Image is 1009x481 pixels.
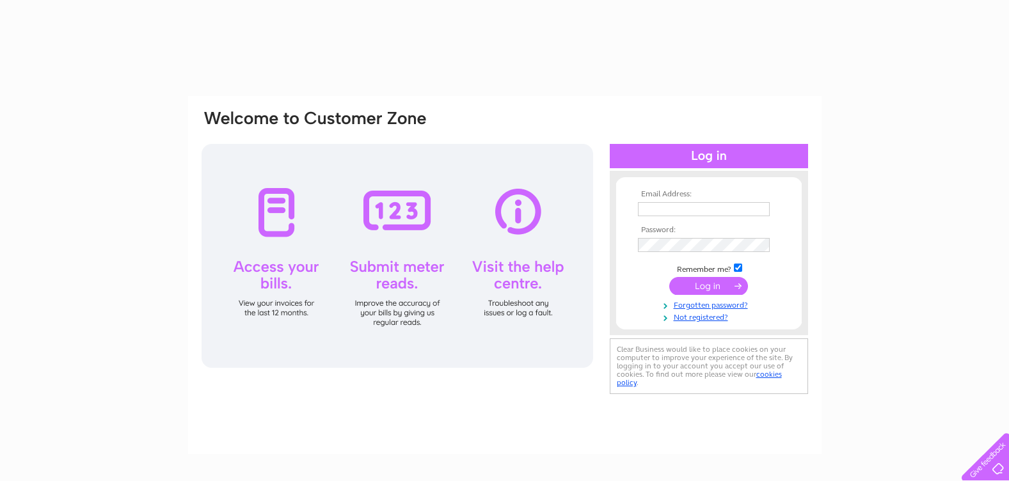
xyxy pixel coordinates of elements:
[635,226,783,235] th: Password:
[635,262,783,274] td: Remember me?
[638,310,783,322] a: Not registered?
[610,338,808,394] div: Clear Business would like to place cookies on your computer to improve your experience of the sit...
[617,370,782,387] a: cookies policy
[638,298,783,310] a: Forgotten password?
[635,190,783,199] th: Email Address:
[669,277,748,295] input: Submit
